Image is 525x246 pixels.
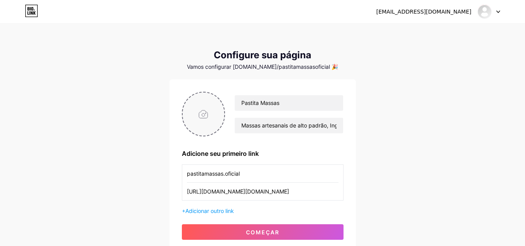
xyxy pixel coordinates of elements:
[182,208,185,214] font: +
[182,224,344,240] button: começar
[235,95,343,111] input: Seu nome
[214,49,311,61] font: Configure sua página
[246,229,279,236] font: começar
[187,183,338,200] input: URL (https://instagram.com/seunome)
[185,208,234,214] font: Adicionar outro link
[477,4,492,19] img: pastitamassasoficial
[182,150,259,157] font: Adicione seu primeiro link
[235,118,343,133] input: biografia
[187,63,338,70] font: Vamos configurar [DOMAIN_NAME]/pastitamassasoficial 🎉
[376,9,471,15] font: [EMAIL_ADDRESS][DOMAIN_NAME]
[187,165,338,182] input: Nome do link (Meu Instagram)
